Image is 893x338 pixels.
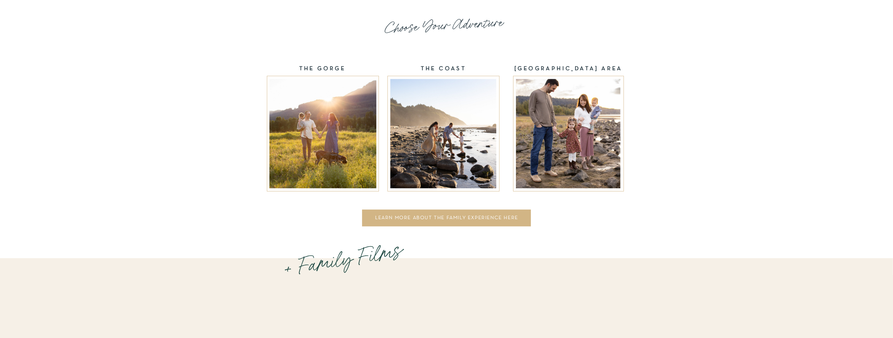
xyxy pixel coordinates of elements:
[421,66,466,71] b: THE COAST
[279,233,427,284] p: + Family Films
[514,66,623,71] b: [GEOGRAPHIC_DATA] AREA
[366,215,527,223] a: LEARN MORE ABOUT THE FAMILY EXPERIENCE HERE
[299,66,346,71] b: THE GORGE
[356,12,531,41] p: Choose Your Adventure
